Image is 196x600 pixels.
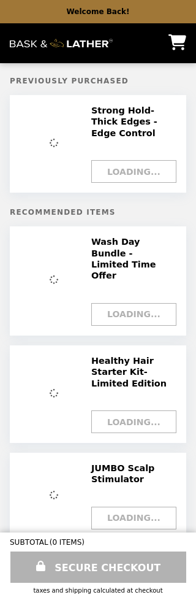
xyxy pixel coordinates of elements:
[10,587,186,594] div: Taxes and Shipping calculated at checkout
[10,538,50,547] span: SUBTOTAL
[10,208,186,217] h5: Recommended Items
[50,538,85,547] span: ( 0 ITEMS )
[10,31,113,56] img: Brand Logo
[91,236,176,282] h2: Wash Day Bundle - Limited Time Offer
[91,355,176,389] h2: Healthy Hair Starter Kit- Limited Edition
[91,105,176,139] h2: Strong Hold- Thick Edges - Edge Control
[10,77,186,85] h5: Previously Purchased
[91,463,176,485] h2: JUMBO Scalp Stimulator
[66,7,129,16] p: Welcome Back!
